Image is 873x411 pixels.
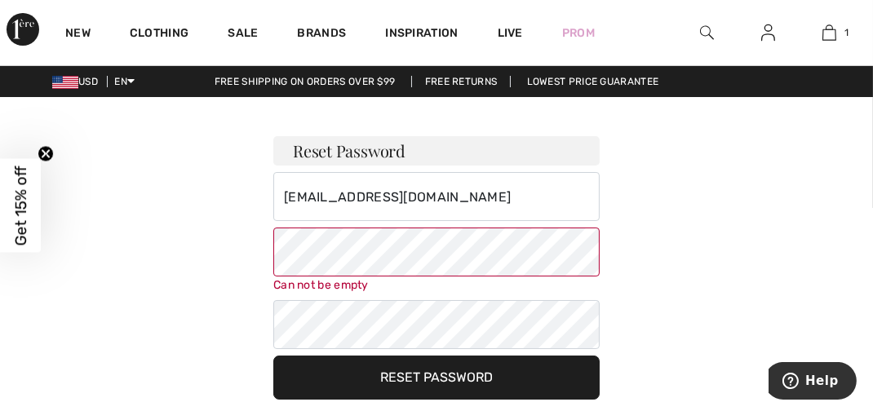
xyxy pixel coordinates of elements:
[52,76,104,87] span: USD
[273,276,600,294] div: Can not be empty
[800,23,859,42] a: 1
[748,23,788,43] a: Sign In
[7,13,39,46] img: 1ère Avenue
[562,24,595,42] a: Prom
[498,24,523,42] a: Live
[385,26,458,43] span: Inspiration
[844,25,849,40] span: 1
[298,26,347,43] a: Brands
[273,356,600,400] button: Reset Password
[273,136,600,166] h3: Reset Password
[52,76,78,89] img: US Dollar
[65,26,91,43] a: New
[411,76,512,87] a: Free Returns
[514,76,672,87] a: Lowest Price Guarantee
[130,26,188,43] a: Clothing
[202,76,409,87] a: Free shipping on orders over $99
[11,166,30,245] span: Get 15% off
[769,362,857,403] iframe: Opens a widget where you can find more information
[822,23,836,42] img: My Bag
[114,76,135,87] span: EN
[761,23,775,42] img: My Info
[38,146,54,162] button: Close teaser
[228,26,258,43] a: Sale
[700,23,714,42] img: search the website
